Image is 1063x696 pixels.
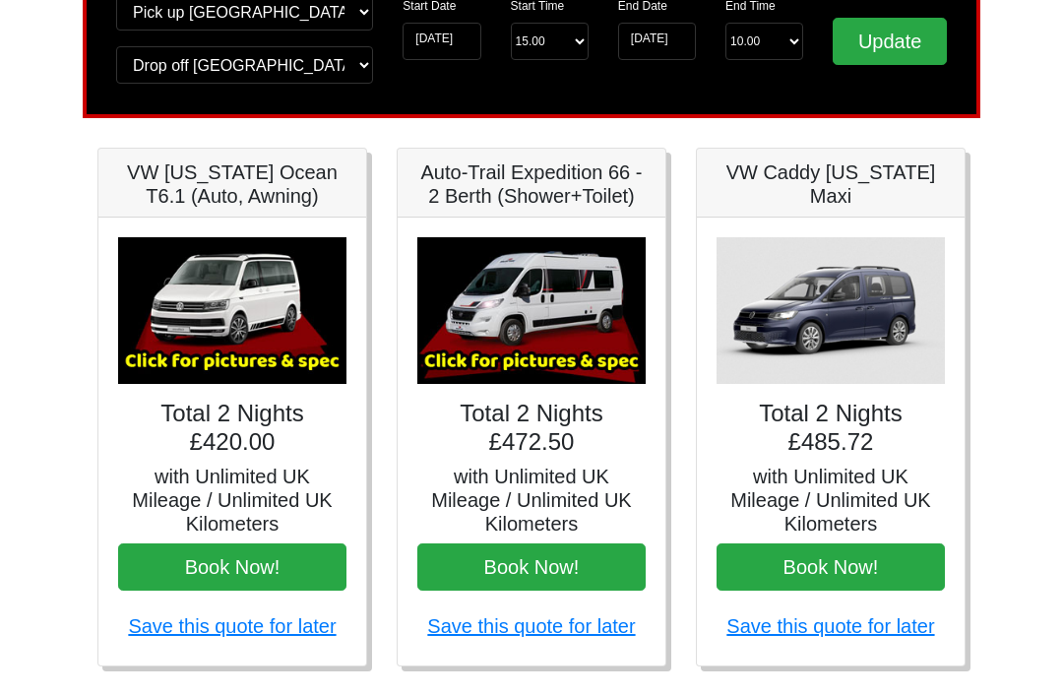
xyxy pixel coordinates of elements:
[717,238,945,385] img: VW Caddy California Maxi
[427,616,635,638] a: Save this quote for later
[403,24,480,61] input: Start Date
[417,544,646,592] button: Book Now!
[833,19,947,66] input: Update
[118,544,346,592] button: Book Now!
[417,401,646,458] h4: Total 2 Nights £472.50
[417,466,646,537] h5: with Unlimited UK Mileage / Unlimited UK Kilometers
[717,401,945,458] h4: Total 2 Nights £485.72
[118,401,346,458] h4: Total 2 Nights £420.00
[417,238,646,385] img: Auto-Trail Expedition 66 - 2 Berth (Shower+Toilet)
[118,161,346,209] h5: VW [US_STATE] Ocean T6.1 (Auto, Awning)
[118,238,346,385] img: VW California Ocean T6.1 (Auto, Awning)
[417,161,646,209] h5: Auto-Trail Expedition 66 - 2 Berth (Shower+Toilet)
[118,466,346,537] h5: with Unlimited UK Mileage / Unlimited UK Kilometers
[128,616,336,638] a: Save this quote for later
[618,24,696,61] input: Return Date
[717,161,945,209] h5: VW Caddy [US_STATE] Maxi
[717,466,945,537] h5: with Unlimited UK Mileage / Unlimited UK Kilometers
[717,544,945,592] button: Book Now!
[726,616,934,638] a: Save this quote for later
